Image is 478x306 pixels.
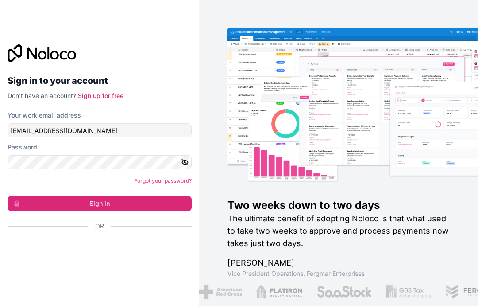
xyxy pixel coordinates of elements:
[227,198,450,212] h1: Two weeks down to two days
[8,111,81,120] label: Your work email address
[227,257,450,269] h1: [PERSON_NAME]
[8,143,37,152] label: Password
[199,285,242,299] img: /assets/american-red-cross-BAupjrZR.png
[134,177,192,184] a: Forgot your password?
[386,285,431,299] img: /assets/gbstax-C-GtDUiK.png
[8,123,192,137] input: Email address
[227,212,450,250] h2: The ultimate benefit of adopting Noloco is that what used to take two weeks to approve and proces...
[3,240,189,260] iframe: Sign in with Google Button
[256,285,302,299] img: /assets/flatiron-C8eUkumj.png
[227,269,450,278] h1: Vice President Operations , Fergmar Enterprises
[95,222,104,231] span: Or
[8,196,192,211] button: Sign in
[8,240,185,260] div: Sign in with Google. Opens in new tab
[316,285,372,299] img: /assets/saastock-C6Zbiodz.png
[8,73,192,89] h2: Sign in to your account
[78,92,123,99] a: Sign up for free
[8,155,192,169] input: Password
[8,92,76,99] span: Don't have an account?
